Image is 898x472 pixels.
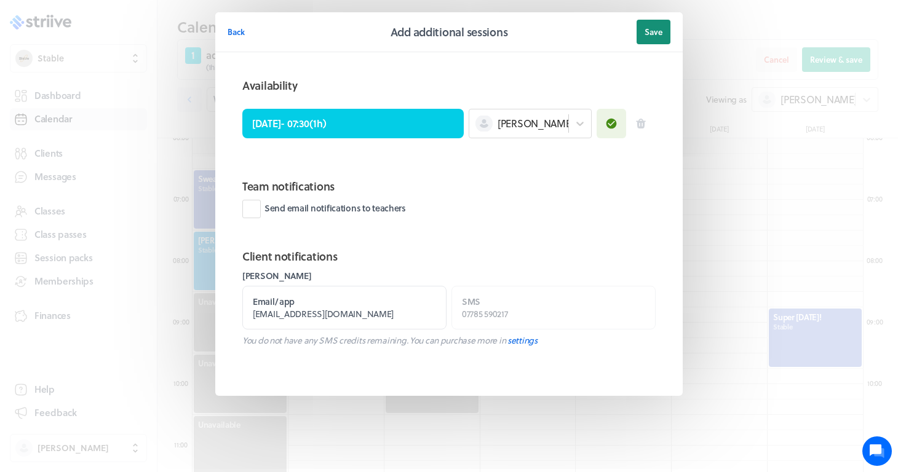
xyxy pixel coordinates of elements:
[862,436,892,466] iframe: gist-messenger-bubble-iframe
[253,295,295,308] strong: Email / app
[228,20,245,44] button: Back
[462,295,480,308] strong: SMS
[252,116,326,131] p: [DATE] - 07:30 ( 1h )
[36,211,220,236] input: Search articles
[391,23,508,41] h2: Add additional sessions
[637,20,670,44] button: Save
[242,200,406,218] label: Send email notifications to teachers
[242,270,656,282] label: [PERSON_NAME]
[19,143,227,168] button: New conversation
[242,77,298,94] h2: Availability
[645,26,662,37] span: Save
[242,248,656,265] h2: Client notifications
[507,334,538,347] a: settings
[228,26,245,37] span: Back
[242,178,656,195] h2: Team notifications
[498,117,574,130] span: [PERSON_NAME]
[253,307,394,320] span: [EMAIL_ADDRESS][DOMAIN_NAME]
[79,151,148,160] span: New conversation
[18,60,228,79] h1: Hi [PERSON_NAME]
[242,334,656,347] p: You do not have any SMS credits remaining. You can purchase more in
[18,82,228,121] h2: We're here to help. Ask us anything!
[17,191,229,206] p: Find an answer quickly
[462,307,508,320] span: 07785 590217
